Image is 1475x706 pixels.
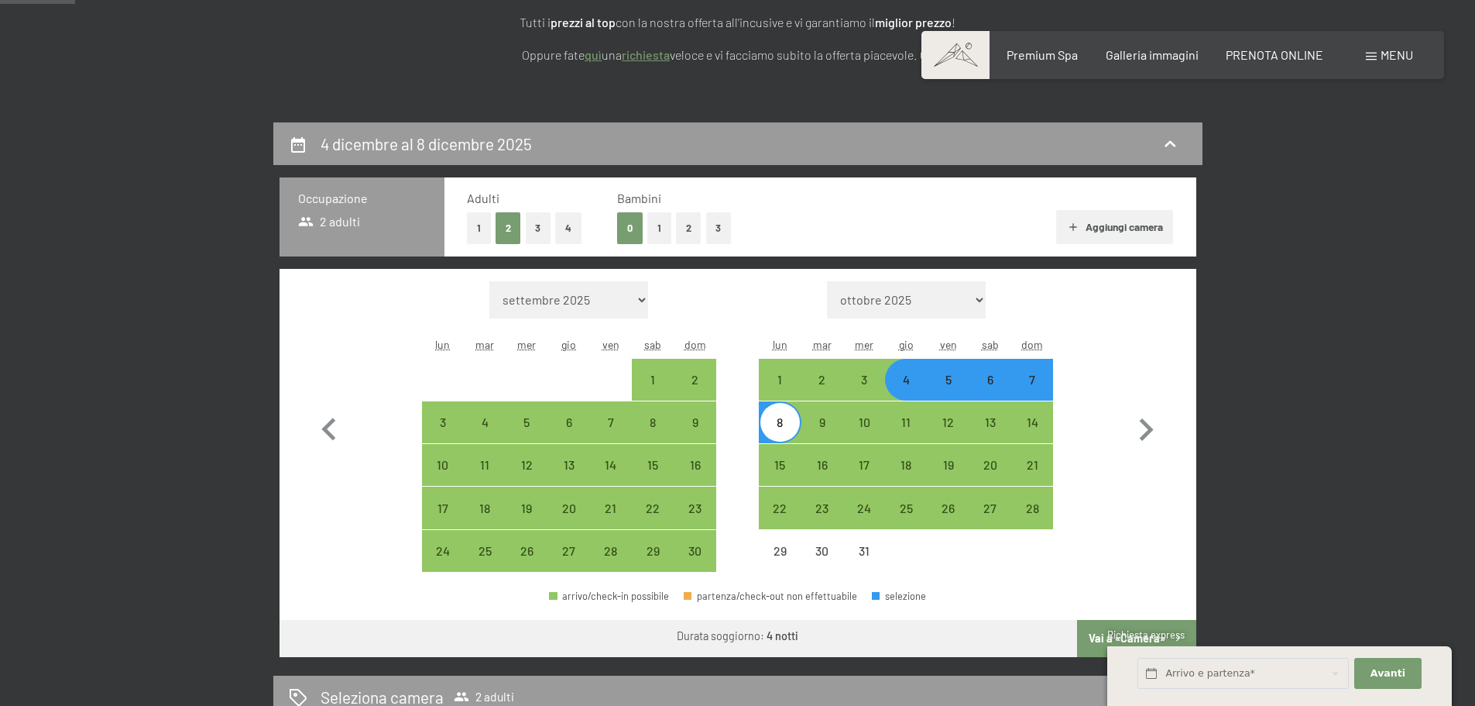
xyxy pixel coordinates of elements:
div: Fri Dec 19 2025 [927,444,969,486]
div: Wed Dec 31 2025 [843,530,885,572]
b: 4 notti [767,629,798,642]
div: arrivo/check-in possibile [1011,359,1053,401]
div: arrivo/check-in possibile [506,530,547,572]
div: selezione [872,591,926,601]
span: PRENOTA ONLINE [1226,47,1323,62]
div: arrivo/check-in possibile [548,530,590,572]
div: arrivo/check-in possibile [632,444,674,486]
abbr: mercoledì [517,338,536,351]
div: arrivo/check-in possibile [801,487,843,529]
button: 0 [617,212,643,244]
div: Sat Dec 06 2025 [969,359,1011,401]
div: 9 [803,416,842,455]
div: arrivo/check-in non effettuabile [759,530,801,572]
div: 26 [928,502,967,541]
div: 25 [887,502,925,541]
div: 17 [845,459,883,498]
div: arrivo/check-in possibile [885,487,927,529]
div: 25 [465,545,504,584]
div: arrivo/check-in possibile [590,487,632,529]
div: arrivo/check-in possibile [759,487,801,529]
div: Wed Dec 03 2025 [843,359,885,401]
div: Sat Nov 15 2025 [632,444,674,486]
abbr: martedì [813,338,832,351]
div: 29 [760,545,799,584]
div: 31 [845,545,883,584]
div: arrivo/check-in possibile [927,401,969,443]
div: 20 [550,502,588,541]
abbr: sabato [982,338,999,351]
div: 12 [928,416,967,455]
a: quì [585,47,602,62]
div: arrivo/check-in possibile [506,444,547,486]
div: Tue Nov 18 2025 [464,487,506,529]
h2: 4 dicembre al 8 dicembre 2025 [321,134,532,153]
div: arrivo/check-in possibile [674,401,715,443]
div: arrivo/check-in possibile [843,359,885,401]
button: Avanti [1354,658,1421,690]
div: 15 [760,459,799,498]
abbr: lunedì [435,338,450,351]
div: Wed Dec 10 2025 [843,401,885,443]
div: 13 [971,416,1010,455]
div: arrivo/check-in possibile [843,401,885,443]
div: Fri Dec 12 2025 [927,401,969,443]
div: 20 [971,459,1010,498]
div: Durata soggiorno: [677,629,798,644]
div: Mon Nov 17 2025 [422,487,464,529]
abbr: sabato [644,338,661,351]
div: Sat Nov 29 2025 [632,530,674,572]
div: 18 [887,459,925,498]
button: 3 [706,212,732,244]
div: arrivo/check-in possibile [843,444,885,486]
div: arrivo/check-in possibile [1011,444,1053,486]
div: Sun Nov 02 2025 [674,359,715,401]
div: Sat Dec 20 2025 [969,444,1011,486]
strong: prezzi al top [551,15,616,29]
div: 23 [675,502,714,541]
div: Mon Dec 22 2025 [759,487,801,529]
div: Fri Dec 05 2025 [927,359,969,401]
div: 2 [675,374,714,412]
div: 14 [1013,416,1051,455]
div: 9 [675,416,714,455]
div: arrivo/check-in possibile [590,530,632,572]
div: arrivo/check-in possibile [969,401,1011,443]
div: 3 [845,374,883,412]
div: arrivo/check-in possibile [759,401,801,443]
button: Vai a «Camera» [1077,620,1195,657]
div: 17 [424,502,462,541]
div: 22 [633,502,672,541]
div: arrivo/check-in possibile [674,359,715,401]
div: arrivo/check-in possibile [674,530,715,572]
div: Sat Dec 13 2025 [969,401,1011,443]
span: 2 adulti [298,213,361,230]
div: partenza/check-out non effettuabile [684,591,857,601]
div: Mon Dec 29 2025 [759,530,801,572]
div: arrivo/check-in possibile [422,530,464,572]
div: arrivo/check-in possibile [927,487,969,529]
div: 8 [760,416,799,455]
div: Mon Nov 10 2025 [422,444,464,486]
div: arrivo/check-in possibile [422,487,464,529]
div: arrivo/check-in possibile [759,359,801,401]
div: arrivo/check-in possibile [506,401,547,443]
div: arrivo/check-in possibile [590,444,632,486]
div: Thu Dec 11 2025 [885,401,927,443]
div: arrivo/check-in possibile [548,444,590,486]
p: Tutti i con la nostra offerta all'incusive e vi garantiamo il ! [351,12,1125,33]
div: Wed Nov 19 2025 [506,487,547,529]
div: arrivo/check-in possibile [464,530,506,572]
div: 23 [803,502,842,541]
div: Sun Dec 28 2025 [1011,487,1053,529]
div: 22 [760,502,799,541]
abbr: giovedì [899,338,914,351]
div: Mon Dec 08 2025 [759,401,801,443]
div: 8 [633,416,672,455]
div: arrivo/check-in possibile [801,401,843,443]
div: 16 [675,459,714,498]
button: 4 [555,212,581,244]
div: Mon Dec 01 2025 [759,359,801,401]
div: arrivo/check-in possibile [590,401,632,443]
button: 1 [647,212,671,244]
